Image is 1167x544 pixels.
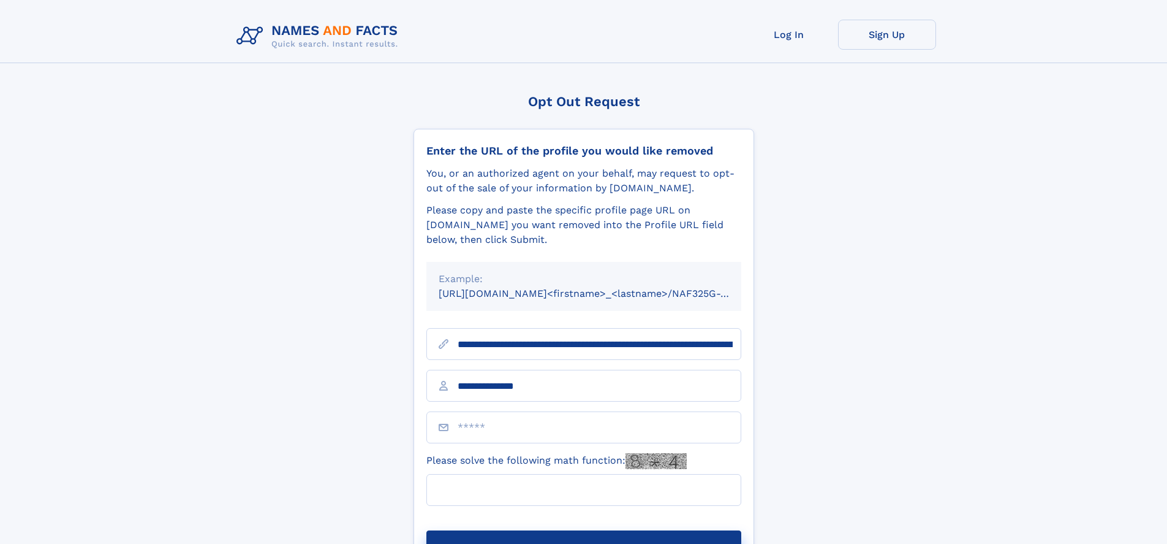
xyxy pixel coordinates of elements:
div: Please copy and paste the specific profile page URL on [DOMAIN_NAME] you want removed into the Pr... [426,203,741,247]
label: Please solve the following math function: [426,453,687,469]
a: Sign Up [838,20,936,50]
div: You, or an authorized agent on your behalf, may request to opt-out of the sale of your informatio... [426,166,741,196]
div: Opt Out Request [414,94,754,109]
div: Enter the URL of the profile you would like removed [426,144,741,158]
img: Logo Names and Facts [232,20,408,53]
a: Log In [740,20,838,50]
small: [URL][DOMAIN_NAME]<firstname>_<lastname>/NAF325G-xxxxxxxx [439,288,765,299]
div: Example: [439,272,729,286]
